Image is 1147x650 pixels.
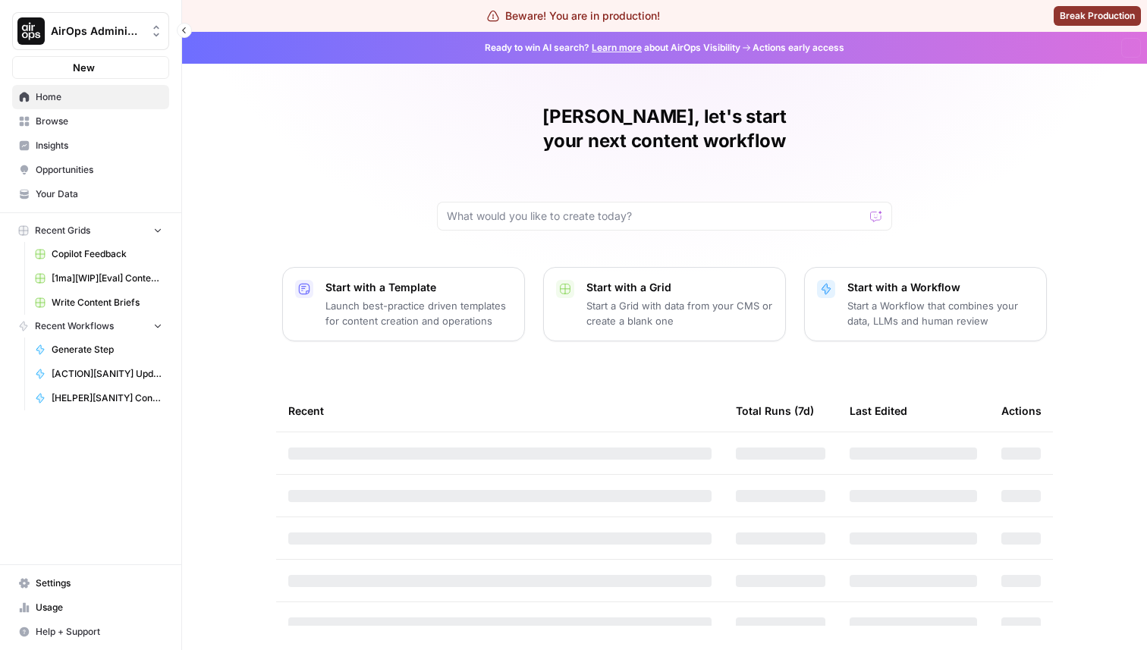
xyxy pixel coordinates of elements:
[35,319,114,333] span: Recent Workflows
[52,296,162,309] span: Write Content Briefs
[12,219,169,242] button: Recent Grids
[12,109,169,133] a: Browse
[52,343,162,356] span: Generate Step
[543,267,786,341] button: Start with a GridStart a Grid with data from your CMS or create a blank one
[12,595,169,620] a: Usage
[36,601,162,614] span: Usage
[282,267,525,341] button: Start with a TemplateLaunch best-practice driven templates for content creation and operations
[52,247,162,261] span: Copilot Feedback
[12,12,169,50] button: Workspace: AirOps Administrative
[36,576,162,590] span: Settings
[12,620,169,644] button: Help + Support
[12,571,169,595] a: Settings
[28,386,169,410] a: [HELPER][SANITY] Convert HTML into Blocks
[1060,9,1135,23] span: Break Production
[36,115,162,128] span: Browse
[447,209,864,224] input: What would you like to create today?
[36,139,162,152] span: Insights
[850,390,907,432] div: Last Edited
[753,41,844,55] span: Actions early access
[12,315,169,338] button: Recent Workflows
[52,272,162,285] span: [1ma][WIP][Eval] Content Compare Grid
[485,41,740,55] span: Ready to win AI search? about AirOps Visibility
[586,298,773,328] p: Start a Grid with data from your CMS or create a blank one
[73,60,95,75] span: New
[325,298,512,328] p: Launch best-practice driven templates for content creation and operations
[51,24,143,39] span: AirOps Administrative
[325,280,512,295] p: Start with a Template
[847,280,1034,295] p: Start with a Workflow
[586,280,773,295] p: Start with a Grid
[35,224,90,237] span: Recent Grids
[847,298,1034,328] p: Start a Workflow that combines your data, LLMs and human review
[487,8,660,24] div: Beware! You are in production!
[36,90,162,104] span: Home
[52,391,162,405] span: [HELPER][SANITY] Convert HTML into Blocks
[12,182,169,206] a: Your Data
[28,290,169,315] a: Write Content Briefs
[12,85,169,109] a: Home
[12,158,169,182] a: Opportunities
[36,163,162,177] span: Opportunities
[12,56,169,79] button: New
[52,367,162,381] span: [ACTION][SANITY] Update Resource
[28,362,169,386] a: [ACTION][SANITY] Update Resource
[17,17,45,45] img: AirOps Administrative Logo
[804,267,1047,341] button: Start with a WorkflowStart a Workflow that combines your data, LLMs and human review
[736,390,814,432] div: Total Runs (7d)
[592,42,642,53] a: Learn more
[12,133,169,158] a: Insights
[1001,390,1042,432] div: Actions
[36,625,162,639] span: Help + Support
[28,338,169,362] a: Generate Step
[36,187,162,201] span: Your Data
[28,242,169,266] a: Copilot Feedback
[288,390,712,432] div: Recent
[437,105,892,153] h1: [PERSON_NAME], let's start your next content workflow
[1054,6,1141,26] button: Break Production
[28,266,169,290] a: [1ma][WIP][Eval] Content Compare Grid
